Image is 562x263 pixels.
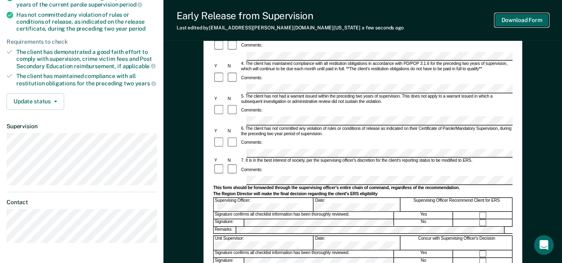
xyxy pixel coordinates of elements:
div: Y [213,129,226,134]
span: period [129,25,146,32]
div: Supervising Officer Recommend Client for ERS [401,198,513,212]
div: 7. It is in the best interest of society, per the supervising officer's discretion for the client... [240,158,513,164]
div: Early Release from Supervision [177,10,404,22]
dt: Contact [7,199,157,206]
button: Download Form [495,13,549,27]
div: 5. The client has not had a warrant issued within the preceding two years of supervision. This do... [240,94,513,105]
div: Comments: [240,140,263,145]
div: Signature: [213,220,244,227]
div: Remarks: [213,227,236,234]
dt: Supervision [7,123,157,130]
div: N [226,64,240,69]
div: N [226,158,240,164]
button: Update status [7,94,64,110]
div: N [226,129,240,134]
div: This form should be forwarded through the supervising officer's entire chain of command, regardle... [213,185,513,191]
div: N [226,96,240,102]
div: Comments: [240,108,263,113]
div: Signature confirms all checklist information has been thoroughly reviewed. [213,251,394,258]
div: Comments: [240,76,263,81]
div: Date: [314,236,401,250]
div: Comments: [240,167,263,172]
div: Last edited by [EMAIL_ADDRESS][PERSON_NAME][DOMAIN_NAME][US_STATE] [177,25,404,31]
div: 4. The client has maintained compliance with all restitution obligations in accordance with PD/PO... [240,61,513,72]
div: Date: [314,198,401,212]
div: Requirements to check [7,38,157,45]
div: The Region Director will make the final decision regarding the client's ERS eligibility [213,191,513,196]
div: Open Intercom Messenger [534,235,554,255]
div: No [394,220,453,227]
div: Y [213,158,226,164]
div: Comments: [240,43,263,49]
div: Unit Supervisor: [213,236,313,250]
div: The client has maintained compliance with all restitution obligations for the preceding two [16,73,157,87]
div: Y [213,96,226,102]
span: applicable [123,63,156,69]
div: Yes [394,212,453,219]
span: a few seconds ago [362,25,404,31]
div: Y [213,64,226,69]
div: Supervising Officer: [213,198,313,212]
div: Concur with Supervising Officer's Decision [401,236,513,250]
div: Signature confirms all checklist information has been thoroughly reviewed. [213,212,394,219]
div: Yes [394,251,453,258]
div: Has not committed any violation of rules or conditions of release, as indicated on the release ce... [16,11,157,32]
div: The client has demonstrated a good faith effort to comply with supervision, crime victim fees and... [16,49,157,69]
span: period [119,1,142,8]
div: 6. The client has not committed any violation of rules or conditions of release as indicated on t... [240,126,513,137]
span: years [135,80,156,87]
